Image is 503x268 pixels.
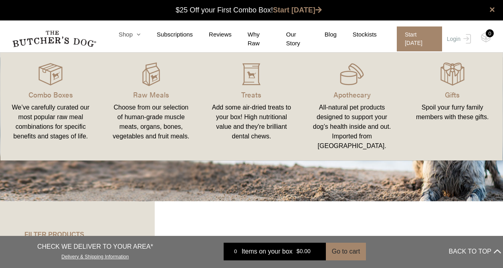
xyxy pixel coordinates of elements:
[242,247,293,256] span: Items on your box
[412,89,493,100] p: Gifts
[445,26,471,51] a: Login
[397,26,442,51] span: Start [DATE]
[141,30,193,39] a: Subscriptions
[297,248,300,255] span: $
[389,26,445,51] a: Start [DATE]
[211,89,292,100] p: Treats
[230,248,242,256] div: 0
[10,103,91,141] div: We’ve carefully curated our most popular raw meal combinations for specific benefits and stages o...
[101,61,202,152] a: Raw Meals Choose from our selection of human-grade muscle meats, organs, bones, vegetables and fr...
[10,89,91,100] p: Combo Boxes
[201,61,302,152] a: Treats Add some air-dried treats to your box! High nutritional value and they're brilliant dental...
[302,61,402,152] a: Apothecary All-natural pet products designed to support your dog’s health inside and out. Importe...
[111,103,192,141] div: Choose from our selection of human-grade muscle meats, organs, bones, vegetables and fruit meals.
[232,30,270,48] a: Why Raw
[311,89,393,100] p: Apothecary
[326,243,366,260] button: Go to cart
[337,30,377,39] a: Stockists
[489,5,495,14] a: close
[111,89,192,100] p: Raw Meals
[61,252,129,260] a: Delivery & Shipping Information
[412,103,493,122] div: Spoil your furry family members with these gifts.
[297,248,311,255] bdi: 0.00
[311,103,393,151] div: All-natural pet products designed to support your dog’s health inside and out. Imported from [GEO...
[309,30,337,39] a: Blog
[273,6,322,14] a: Start [DATE]
[486,29,494,37] div: 0
[193,30,232,39] a: Reviews
[270,30,309,48] a: Our Story
[224,243,326,260] a: 0 Items on your box $0.00
[211,103,292,141] div: Add some air-dried treats to your box! High nutritional value and they're brilliant dental chews.
[103,30,141,39] a: Shop
[481,32,491,43] img: TBD_Cart-Empty.png
[0,61,101,152] a: Combo Boxes We’ve carefully curated our most popular raw meal combinations for specific benefits ...
[402,61,503,152] a: Gifts Spoil your furry family members with these gifts.
[37,242,153,252] p: CHECK WE DELIVER TO YOUR AREA*
[449,242,501,261] button: BACK TO TOP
